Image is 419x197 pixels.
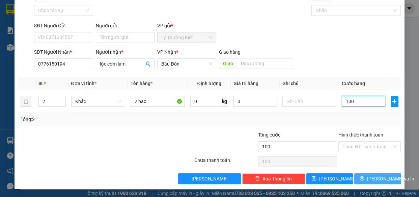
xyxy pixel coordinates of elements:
span: Cước hàng [342,81,365,86]
span: [PERSON_NAME] [192,175,228,182]
span: printer [360,176,364,181]
input: VD: Bàn, Ghế [131,96,185,107]
button: deleteXóa Thông tin [242,173,305,184]
div: VP gửi [157,22,216,29]
div: Chưa thanh toán [194,156,258,168]
span: Lý Thường Kiệt [161,32,212,43]
div: Tổng: 2 [21,116,162,123]
span: kg [221,96,228,107]
th: Ghi chú [280,77,339,90]
button: delete [21,96,31,107]
button: save[PERSON_NAME] [306,173,353,184]
span: Xóa Thông tin [262,175,292,182]
button: [PERSON_NAME] [178,173,241,184]
div: SĐT Người Gửi [34,22,93,29]
div: Người nhận [96,48,155,56]
div: SĐT Người Nhận [34,48,93,56]
label: Hình thức thanh toán [338,132,383,138]
span: Đơn vị tính [71,81,96,86]
span: Giao hàng [219,49,241,55]
span: Bàu Đồn [161,59,212,69]
input: Ghi Chú [282,96,337,107]
span: [PERSON_NAME] [319,175,355,182]
span: Định lượng [197,81,221,86]
span: delete [255,176,260,181]
span: VP Nhận [157,49,176,55]
input: 0 [233,96,277,107]
span: user-add [145,61,150,67]
span: Giá trị hàng [233,81,258,86]
span: save [312,176,316,181]
span: Tổng cước [258,132,280,138]
span: SL [38,81,44,86]
input: Dọc đường [237,58,293,69]
span: Giao [219,58,237,69]
span: Tên hàng [131,81,152,86]
span: [PERSON_NAME] và In [367,175,414,182]
button: plus [391,96,398,107]
span: Khác [75,96,121,106]
div: Người gửi [96,22,155,29]
span: plus [391,99,398,104]
button: printer[PERSON_NAME] và In [354,173,401,184]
